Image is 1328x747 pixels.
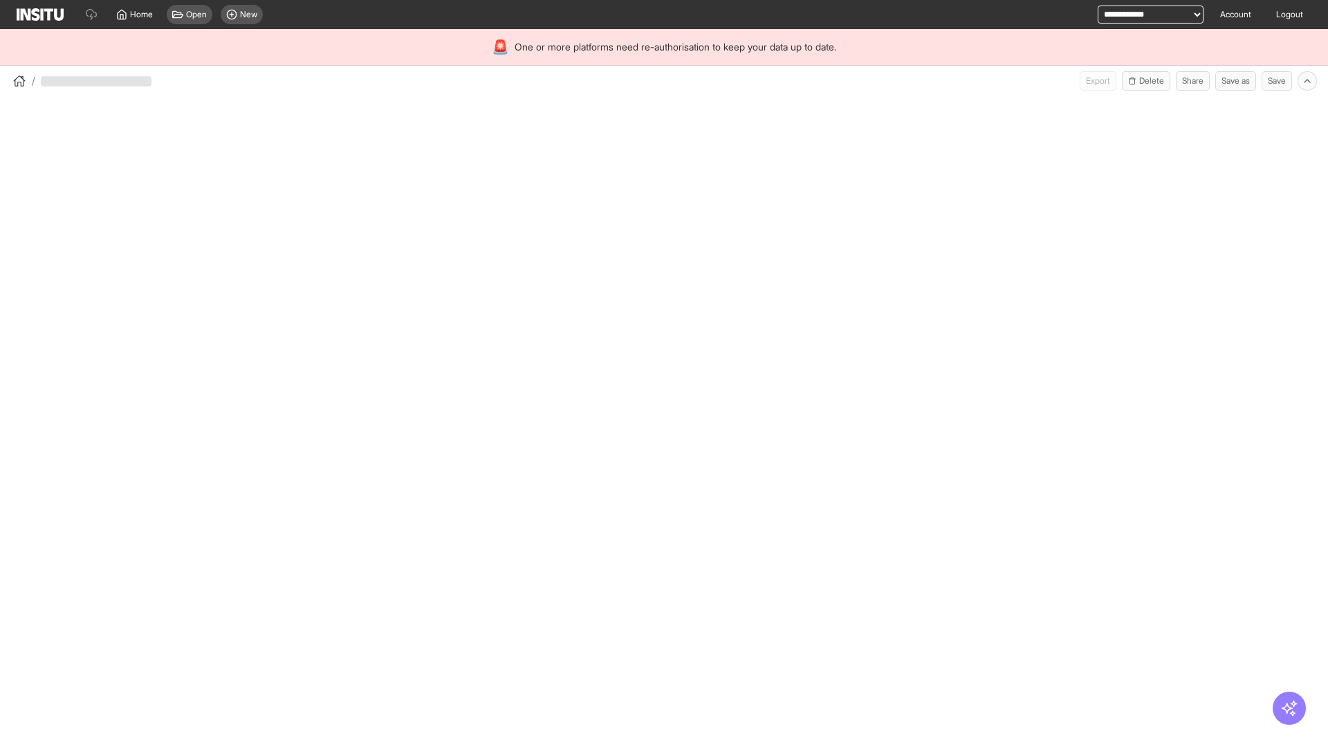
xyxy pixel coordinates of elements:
[17,8,64,21] img: Logo
[130,9,153,20] span: Home
[1080,71,1116,91] span: Can currently only export from Insights reports.
[1176,71,1210,91] button: Share
[240,9,257,20] span: New
[1262,71,1292,91] button: Save
[1215,71,1256,91] button: Save as
[32,74,35,88] span: /
[1122,71,1170,91] button: Delete
[492,37,509,57] div: 🚨
[11,73,35,89] button: /
[1080,71,1116,91] button: Export
[515,40,836,54] span: One or more platforms need re-authorisation to keep your data up to date.
[186,9,207,20] span: Open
